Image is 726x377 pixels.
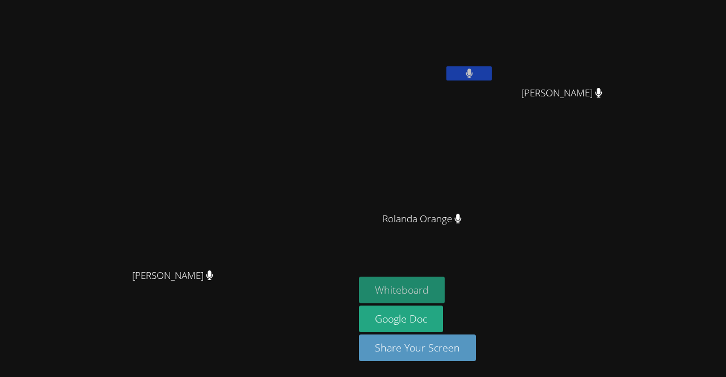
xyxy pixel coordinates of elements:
[359,306,443,332] a: Google Doc
[132,268,213,284] span: [PERSON_NAME]
[521,85,602,101] span: [PERSON_NAME]
[359,277,445,303] button: Whiteboard
[382,211,462,227] span: Rolanda Orange
[359,334,476,361] button: Share Your Screen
